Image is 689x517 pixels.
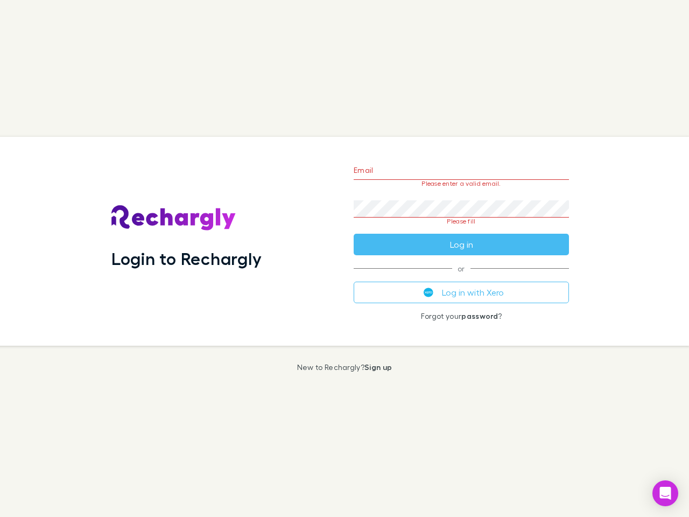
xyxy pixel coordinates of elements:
img: Xero's logo [424,288,433,297]
button: Log in [354,234,569,255]
h1: Login to Rechargly [111,248,262,269]
span: or [354,268,569,269]
p: Forgot your ? [354,312,569,320]
a: password [461,311,498,320]
button: Log in with Xero [354,282,569,303]
p: Please fill [354,218,569,225]
img: Rechargly's Logo [111,205,236,231]
p: New to Rechargly? [297,363,392,372]
div: Open Intercom Messenger [652,480,678,506]
a: Sign up [364,362,392,372]
p: Please enter a valid email. [354,180,569,187]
